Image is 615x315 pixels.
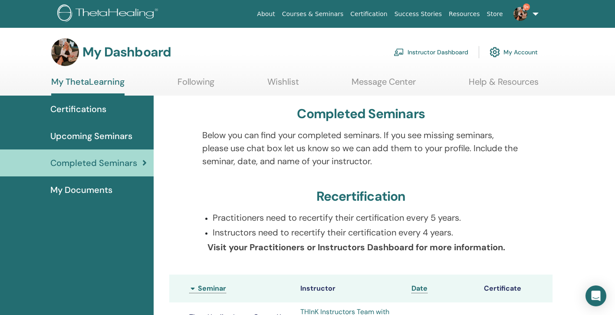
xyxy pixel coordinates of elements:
a: Courses & Seminars [279,6,347,22]
h3: Completed Seminars [297,106,425,122]
img: cog.svg [490,45,500,60]
th: Certificate [480,275,553,302]
a: Date [411,284,428,293]
a: Instructor Dashboard [394,43,468,62]
a: Success Stories [391,6,445,22]
a: Following [178,76,214,93]
a: My Account [490,43,538,62]
a: About [253,6,278,22]
th: Instructor [296,275,407,302]
a: My ThetaLearning [51,76,125,96]
a: Message Center [352,76,416,93]
p: Practitioners need to recertify their certification every 5 years. [213,211,520,224]
h3: Recertification [316,189,406,204]
a: Resources [445,6,483,22]
img: chalkboard-teacher.svg [394,48,404,56]
span: Completed Seminars [50,156,137,169]
img: default.jpg [513,7,527,21]
span: Date [411,284,428,293]
span: 9+ [523,3,530,10]
div: Open Intercom Messenger [585,285,606,306]
h3: My Dashboard [82,44,171,60]
span: Upcoming Seminars [50,129,132,143]
span: Certifications [50,103,106,116]
span: My Documents [50,183,112,196]
img: logo.png [57,4,161,24]
p: Instructors need to recertify their certification every 4 years. [213,226,520,239]
b: Visit your Practitioners or Instructors Dashboard for more information. [207,242,505,253]
a: Help & Resources [469,76,539,93]
a: Store [483,6,506,22]
img: default.jpg [51,38,79,66]
p: Below you can find your completed seminars. If you see missing seminars, please use chat box let ... [202,129,520,168]
a: Wishlist [267,76,299,93]
a: Certification [347,6,391,22]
